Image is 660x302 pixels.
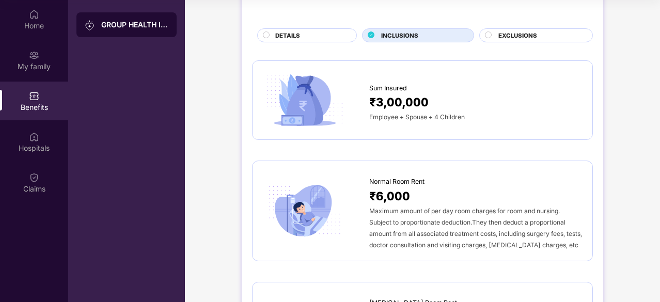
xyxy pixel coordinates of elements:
[369,113,465,121] span: Employee + Spouse + 4 Children
[498,31,537,40] span: EXCLUSIONS
[85,20,95,30] img: svg+xml;base64,PHN2ZyB3aWR0aD0iMjAiIGhlaWdodD0iMjAiIHZpZXdCb3g9IjAgMCAyMCAyMCIgZmlsbD0ibm9uZSIgeG...
[263,71,347,130] img: icon
[369,83,407,93] span: Sum Insured
[101,20,168,30] div: GROUP HEALTH INSURANCE
[369,93,429,111] span: ₹3,00,000
[369,177,425,187] span: Normal Room Rent
[29,91,39,101] img: svg+xml;base64,PHN2ZyBpZD0iQmVuZWZpdHMiIHhtbG5zPSJodHRwOi8vd3d3LnczLm9yZy8yMDAwL3N2ZyIgd2lkdGg9Ij...
[369,207,582,249] span: Maximum amount of per day room charges for room and nursing. Subject to proportionate deduction.T...
[29,172,39,183] img: svg+xml;base64,PHN2ZyBpZD0iQ2xhaW0iIHhtbG5zPSJodHRwOi8vd3d3LnczLm9yZy8yMDAwL3N2ZyIgd2lkdGg9IjIwIi...
[29,50,39,60] img: svg+xml;base64,PHN2ZyB3aWR0aD0iMjAiIGhlaWdodD0iMjAiIHZpZXdCb3g9IjAgMCAyMCAyMCIgZmlsbD0ibm9uZSIgeG...
[275,31,300,40] span: DETAILS
[29,9,39,20] img: svg+xml;base64,PHN2ZyBpZD0iSG9tZSIgeG1sbnM9Imh0dHA6Ly93d3cudzMub3JnLzIwMDAvc3ZnIiB3aWR0aD0iMjAiIG...
[381,31,418,40] span: INCLUSIONS
[369,187,410,205] span: ₹6,000
[29,132,39,142] img: svg+xml;base64,PHN2ZyBpZD0iSG9zcGl0YWxzIiB4bWxucz0iaHR0cDovL3d3dy53My5vcmcvMjAwMC9zdmciIHdpZHRoPS...
[263,182,347,240] img: icon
